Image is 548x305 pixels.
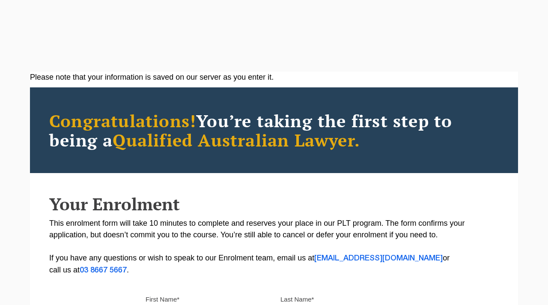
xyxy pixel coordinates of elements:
[146,295,179,304] label: First Name*
[113,129,360,151] span: Qualified Australian Lawyer.
[30,72,518,83] div: Please note that your information is saved on our server as you enter it.
[49,111,499,150] h2: You’re taking the first step to being a
[49,194,499,213] h2: Your Enrolment
[80,267,127,274] a: 03 8667 5667
[314,255,443,262] a: [EMAIL_ADDRESS][DOMAIN_NAME]
[49,218,499,276] p: This enrolment form will take 10 minutes to complete and reserves your place in our PLT program. ...
[49,109,196,132] span: Congratulations!
[280,295,314,304] label: Last Name*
